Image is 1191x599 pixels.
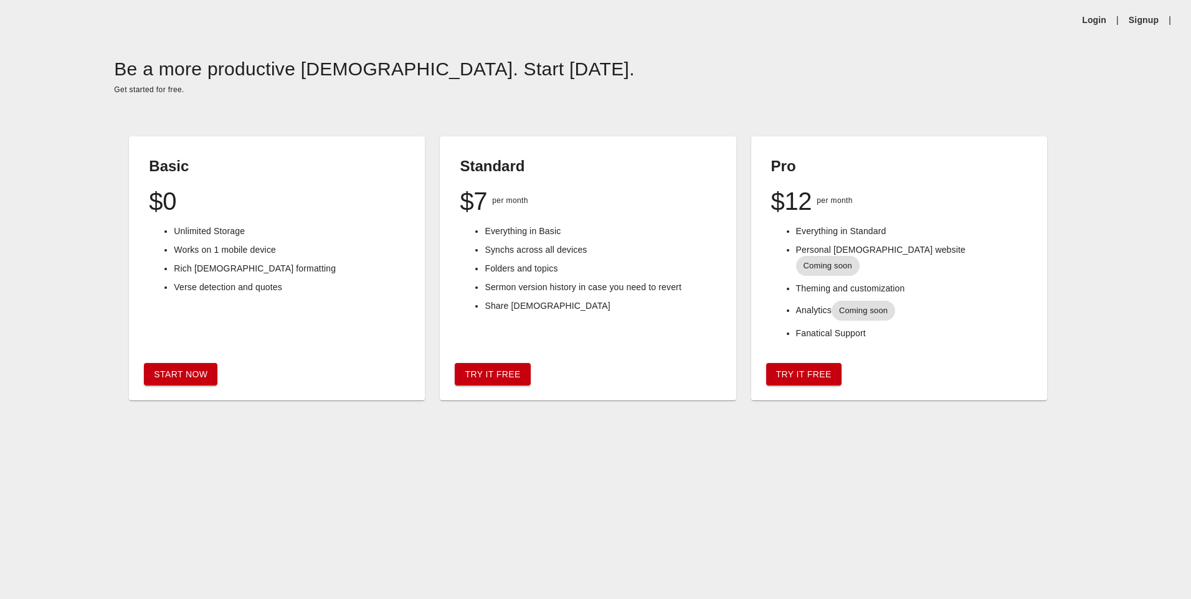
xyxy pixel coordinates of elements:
h2: Be a more productive [DEMOGRAPHIC_DATA]. Start [DATE]. [114,55,1076,83]
span: Try it free [465,367,520,382]
li: Personal [DEMOGRAPHIC_DATA] website [796,243,1027,276]
button: Try it free [455,363,530,386]
span: per month [492,195,528,207]
strong: Standard [460,158,524,174]
li: Everything in Basic [485,225,716,237]
span: Coming soon [832,305,895,317]
a: Login [1082,14,1106,26]
li: | [1164,14,1176,26]
li: Sermon version history in case you need to revert [485,281,716,293]
li: Works on 1 mobile device [174,243,405,256]
span: Get started for free. [114,85,184,94]
li: Fanatical Support [796,327,1027,339]
li: Rich [DEMOGRAPHIC_DATA] formatting [174,262,405,275]
span: Try it free [776,367,832,382]
strong: Basic [149,158,189,174]
span: Start Now [154,367,207,382]
li: Folders and topics [485,262,716,275]
li: Everything in Standard [796,225,1027,237]
span: per month [817,195,853,207]
li: Verse detection and quotes [174,281,405,293]
h2: $0 [149,186,405,216]
h2: $12 [771,186,1027,216]
li: Theming and customization [796,282,1027,295]
li: Share [DEMOGRAPHIC_DATA] [485,299,716,312]
li: Unlimited Storage [174,225,405,237]
li: Synchs across all devices [485,243,716,256]
li: | [1111,14,1124,26]
button: Try it free [766,363,842,386]
a: Signup [1129,14,1159,26]
strong: Pro [771,158,796,174]
h2: $7 [460,186,716,216]
span: Coming soon [796,260,860,272]
li: Analytics [796,301,1027,321]
button: Start Now [144,363,217,386]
